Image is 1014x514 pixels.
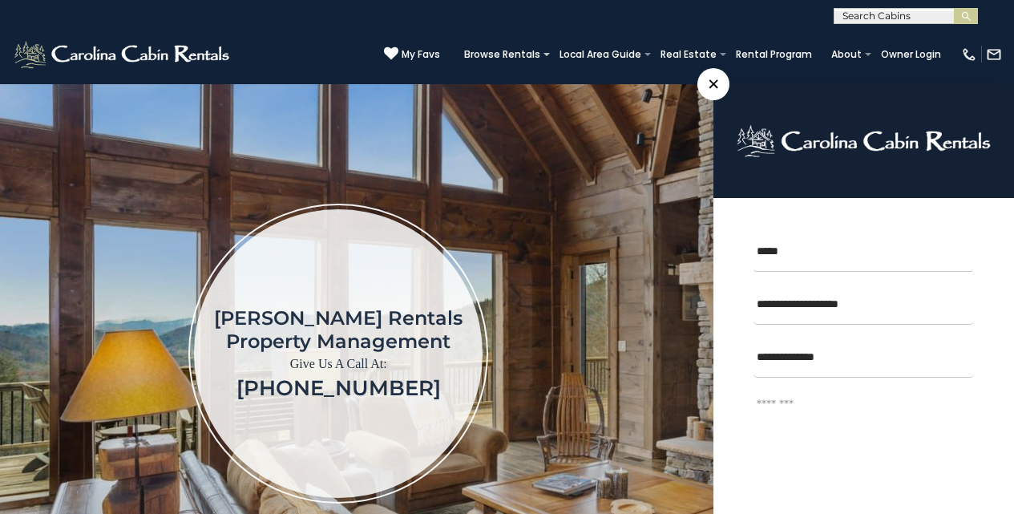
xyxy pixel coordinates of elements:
[456,43,548,66] a: Browse Rentals
[986,47,1002,63] img: mail-regular-white.png
[697,68,729,100] span: ×
[873,43,949,66] a: Owner Login
[236,375,441,401] a: [PHONE_NUMBER]
[961,47,977,63] img: phone-regular-white.png
[214,353,463,375] p: Give Us A Call At:
[823,43,870,66] a: About
[12,38,234,71] img: White-1-2.png
[214,306,463,353] h1: [PERSON_NAME] Rentals Property Management
[737,124,991,158] img: logo
[384,47,440,63] a: My Favs
[551,43,649,66] a: Local Area Guide
[652,43,725,66] a: Real Estate
[402,47,440,62] span: My Favs
[728,43,820,66] a: Rental Program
